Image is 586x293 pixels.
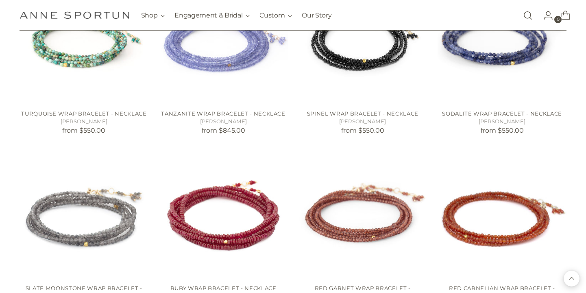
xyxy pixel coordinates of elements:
[442,110,562,117] a: Sodalite Wrap Bracelet - Necklace
[307,110,418,117] a: Spinel Wrap Bracelet - Necklace
[298,126,427,136] p: from $550.00
[141,7,165,24] button: Shop
[21,110,146,117] a: Turquoise Wrap Bracelet - Necklace
[537,7,553,24] a: Go to the account page
[159,118,288,126] h5: [PERSON_NAME]
[161,110,285,117] a: Tanzanite Wrap Bracelet - Necklace
[20,11,129,19] a: Anne Sportun Fine Jewellery
[170,285,277,291] a: Ruby Wrap Bracelet - Necklace
[159,149,288,278] a: Ruby Wrap Bracelet - Necklace
[438,126,567,136] p: from $550.00
[302,7,331,24] a: Our Story
[20,118,149,126] h5: [PERSON_NAME]
[520,7,536,24] a: Open search modal
[174,7,250,24] button: Engagement & Bridal
[438,149,567,278] a: Red Carnelian Wrap Bracelet - Necklace
[554,7,570,24] a: Open cart modal
[20,126,149,136] p: from $550.00
[159,126,288,136] p: from $845.00
[259,7,292,24] button: Custom
[554,16,562,23] span: 0
[438,118,567,126] h5: [PERSON_NAME]
[20,149,149,278] a: Slate Moonstone Wrap Bracelet - Necklace
[298,149,427,278] a: Red Garnet Wrap Bracelet - Necklace
[564,271,579,286] button: Back to top
[298,118,427,126] h5: [PERSON_NAME]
